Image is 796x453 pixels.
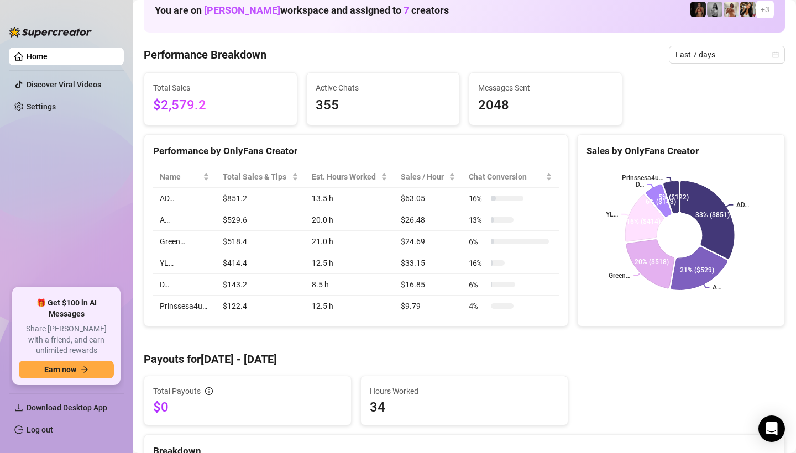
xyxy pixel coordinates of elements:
td: $529.6 [216,209,305,231]
span: $2,579.2 [153,95,288,116]
th: Chat Conversion [462,166,559,188]
td: 8.5 h [305,274,395,296]
span: Download Desktop App [27,403,107,412]
span: Total Sales [153,82,288,94]
text: YL… [606,210,618,218]
td: D… [153,274,216,296]
span: info-circle [205,387,213,395]
span: Chat Conversion [469,171,543,183]
span: 2048 [478,95,613,116]
td: Green… [153,231,216,252]
span: 13 % [469,214,486,226]
img: logo-BBDzfeDw.svg [9,27,92,38]
span: Last 7 days [675,46,778,63]
span: calendar [772,51,779,58]
span: 7 [404,4,409,16]
td: AD… [153,188,216,209]
td: A… [153,209,216,231]
td: 20.0 h [305,209,395,231]
td: 12.5 h [305,252,395,274]
td: $122.4 [216,296,305,317]
span: 16 % [469,257,486,269]
span: [PERSON_NAME] [204,4,280,16]
a: Discover Viral Videos [27,80,101,89]
text: AD… [736,201,749,209]
span: 34 [370,398,559,416]
td: $9.79 [394,296,462,317]
th: Sales / Hour [394,166,462,188]
span: Share [PERSON_NAME] with a friend, and earn unlimited rewards [19,324,114,356]
td: $518.4 [216,231,305,252]
img: AD [740,2,756,17]
text: D… [636,181,644,188]
td: 12.5 h [305,296,395,317]
span: 6 % [469,235,486,247]
td: $33.15 [394,252,462,274]
img: A [707,2,722,17]
span: 6 % [469,278,486,291]
td: $63.05 [394,188,462,209]
a: Log out [27,425,53,434]
span: download [14,403,23,412]
span: 🎁 Get $100 in AI Messages [19,298,114,319]
div: Open Intercom Messenger [758,415,785,442]
span: Earn now [44,365,76,374]
h4: Performance Breakdown [144,47,266,62]
h4: Payouts for [DATE] - [DATE] [144,351,785,367]
td: 21.0 h [305,231,395,252]
span: 16 % [469,192,486,204]
text: Green… [609,272,630,280]
span: $0 [153,398,342,416]
div: Sales by OnlyFans Creator [586,144,776,159]
td: 13.5 h [305,188,395,209]
a: Home [27,52,48,61]
span: 355 [316,95,451,116]
button: Earn nowarrow-right [19,361,114,378]
span: Sales / Hour [401,171,446,183]
span: Total Payouts [153,385,201,397]
td: YL… [153,252,216,274]
text: Prinssesa4u… [622,174,663,182]
img: D [690,2,706,17]
div: Est. Hours Worked [312,171,379,183]
span: arrow-right [81,366,88,373]
h1: You are on workspace and assigned to creators [155,4,449,17]
span: 4 % [469,300,486,312]
th: Name [153,166,216,188]
span: Hours Worked [370,385,559,397]
img: Green [724,2,739,17]
span: Total Sales & Tips [223,171,290,183]
span: Active Chats [316,82,451,94]
span: Messages Sent [478,82,613,94]
td: $26.48 [394,209,462,231]
td: $143.2 [216,274,305,296]
th: Total Sales & Tips [216,166,305,188]
span: Name [160,171,201,183]
td: Prinssesa4u… [153,296,216,317]
td: $16.85 [394,274,462,296]
td: $24.69 [394,231,462,252]
text: A… [713,284,721,292]
td: $851.2 [216,188,305,209]
td: $414.4 [216,252,305,274]
a: Settings [27,102,56,111]
div: Performance by OnlyFans Creator [153,144,559,159]
span: + 3 [761,3,769,15]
